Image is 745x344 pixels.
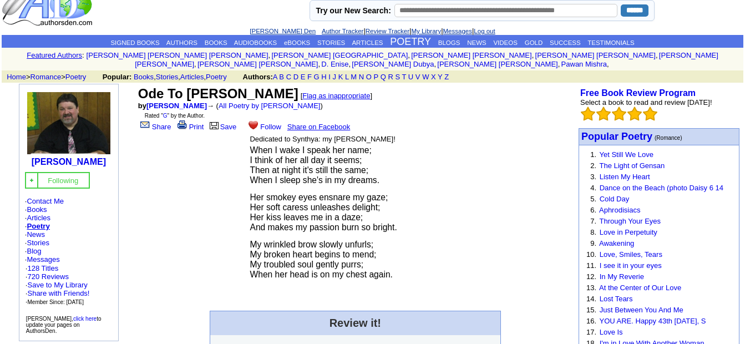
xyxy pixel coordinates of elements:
a: [PERSON_NAME] [PERSON_NAME] [PERSON_NAME] [87,51,268,59]
a: D [293,73,298,81]
a: VIDEOS [493,39,517,46]
font: , , , [103,73,459,81]
font: Rated " " by the Author. [145,113,205,119]
a: ARTICLES [352,39,383,46]
font: i [560,62,561,68]
font: by [138,102,207,110]
font: 11. [586,261,596,270]
font: 8. [590,228,596,236]
a: I [328,73,331,81]
a: Free Book Review Program [580,88,696,98]
a: Aphrodisiacs [599,206,640,214]
img: gc.jpg [28,177,35,184]
a: O [366,73,372,81]
font: Following [48,176,78,185]
a: Print [175,123,204,131]
font: 16. [586,317,596,325]
a: Flag as inappropriate [302,92,370,100]
a: Awakening [599,239,634,247]
a: I see it in your eyes [600,261,662,270]
a: Poetry [206,73,227,81]
a: In My Reverie [600,272,644,281]
font: · · · · · · · [25,197,113,306]
font: Dedicated to Synthya: my [PERSON_NAME]! [250,135,395,143]
a: Stories [156,73,178,81]
a: Following [48,175,78,185]
font: 14. [586,295,596,303]
span: My wrinkled brow slowly unfurls; My broken heart begins to mend; My troubled soul gently purrs; W... [250,240,392,279]
font: > > [3,73,100,81]
font: 1. [590,150,596,159]
img: 17296.jpg [27,92,110,154]
a: [PERSON_NAME] Dubya [352,60,434,68]
a: BOOKS [205,39,227,46]
a: Featured Authors [27,51,82,59]
a: Yet Still We Love [599,150,653,159]
font: → ( ) [207,102,323,110]
a: Pawan Mishra [561,60,607,68]
a: G [163,113,168,119]
b: Popular: [103,73,132,81]
font: 7. [590,217,596,225]
a: SUCCESS [550,39,581,46]
a: YOU ARE. Happy 43th [DATE], S [599,317,706,325]
font: i [436,62,437,68]
a: S [395,73,400,81]
font: 12. [586,272,596,281]
font: i [534,53,535,59]
font: Select a book to read and review [DATE]! [580,98,712,107]
a: News [27,230,45,239]
a: Love, Smiles, Tears [600,250,662,259]
a: F [307,73,312,81]
img: heart.gif [249,120,258,129]
a: K [338,73,343,81]
a: Share on Facebook [287,123,350,131]
font: [ ] [301,92,372,100]
a: Books [27,205,47,214]
a: C [286,73,291,81]
a: A [273,73,277,81]
a: P [374,73,378,81]
font: i [351,62,352,68]
img: share_page.gif [140,120,150,129]
a: Share [138,123,171,131]
a: Stories [27,239,49,247]
a: Articles [180,73,204,81]
a: [PERSON_NAME] [PERSON_NAME] [535,51,656,59]
font: 15. [586,306,596,314]
font: 13. [586,284,596,292]
a: Q [381,73,386,81]
font: i [320,62,321,68]
font: · [25,255,60,264]
a: [PERSON_NAME] [PERSON_NAME] [197,60,318,68]
img: bigemptystars.png [627,107,642,121]
a: [PERSON_NAME] [146,102,207,110]
a: Just Between You And Me [600,306,683,314]
a: Home [7,73,26,81]
font: i [270,53,271,59]
a: Review Tracker [366,28,409,34]
a: G [314,73,320,81]
a: Y [438,73,442,81]
font: , , , , , , , , , , [87,51,718,68]
a: R [388,73,393,81]
a: Blog [27,247,41,255]
a: Books [134,73,154,81]
font: 4. [590,184,596,192]
a: Lost Tears [600,295,633,303]
a: U [408,73,413,81]
font: 3. [590,173,596,181]
a: Contact Me [27,197,63,205]
a: Love Is [600,328,623,336]
a: GOLD [525,39,543,46]
a: Romance [31,73,62,81]
a: NEWS [467,39,486,46]
b: Authors: [243,73,273,81]
a: Popular Poetry [581,132,652,141]
font: · · [26,264,90,306]
a: AUTHORS [166,39,197,46]
b: [PERSON_NAME] [32,157,106,166]
font: 6. [590,206,596,214]
a: B [279,73,284,81]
